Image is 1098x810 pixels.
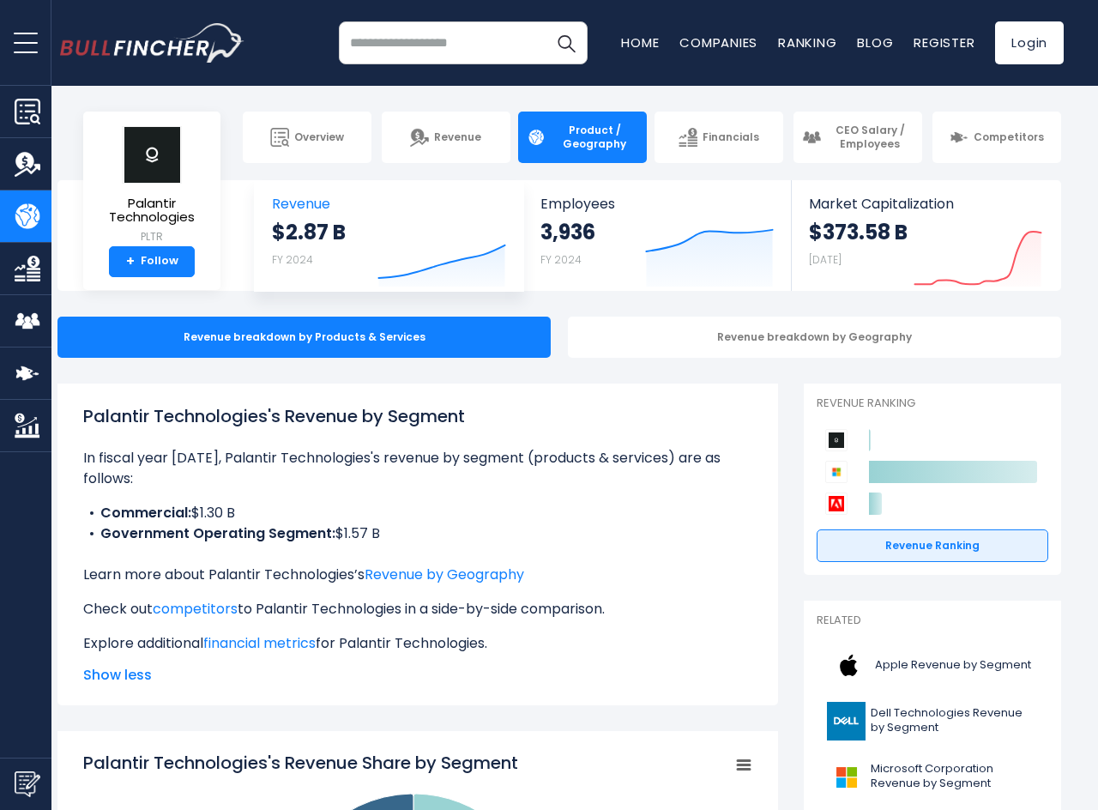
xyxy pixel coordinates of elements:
[518,112,647,163] a: Product / Geography
[272,252,313,267] small: FY 2024
[817,614,1048,628] p: Related
[809,196,1042,212] span: Market Capitalization
[793,112,922,163] a: CEO Salary / Employees
[109,246,195,277] a: +Follow
[83,503,752,523] li: $1.30 B
[932,112,1061,163] a: Competitors
[875,658,1031,673] span: Apple Revenue by Segment
[97,229,207,245] small: PLTR
[817,642,1048,689] a: Apple Revenue by Segment
[153,599,238,619] a: competitors
[83,523,752,544] li: $1.57 B
[540,252,582,267] small: FY 2024
[914,33,974,51] a: Register
[382,112,510,163] a: Revenue
[126,254,135,269] strong: +
[60,23,244,63] a: Go to homepage
[621,33,659,51] a: Home
[243,112,371,163] a: Overview
[100,523,335,543] b: Government Operating Segment:
[272,219,346,245] strong: $2.87 B
[96,125,208,246] a: Palantir Technologies PLTR
[792,180,1059,291] a: Market Capitalization $373.58 B [DATE]
[809,252,842,267] small: [DATE]
[825,429,848,451] img: Palantir Technologies competitors logo
[817,529,1048,562] a: Revenue Ranking
[97,196,207,225] span: Palantir Technologies
[523,180,790,291] a: Employees 3,936 FY 2024
[827,702,866,740] img: DELL logo
[817,396,1048,411] p: Revenue Ranking
[655,112,783,163] a: Financials
[827,758,866,796] img: MSFT logo
[272,196,506,212] span: Revenue
[857,33,893,51] a: Blog
[60,23,244,63] img: bullfincher logo
[871,762,1038,791] span: Microsoft Corporation Revenue by Segment
[83,565,752,585] p: Learn more about Palantir Technologies’s
[365,565,524,584] a: Revenue by Geography
[817,753,1048,801] a: Microsoft Corporation Revenue by Segment
[540,196,773,212] span: Employees
[551,124,638,150] span: Product / Geography
[540,219,595,245] strong: 3,936
[83,751,518,775] tspan: Palantir Technologies's Revenue Share by Segment
[974,130,1044,144] span: Competitors
[825,461,848,483] img: Microsoft Corporation competitors logo
[100,503,191,523] b: Commercial:
[679,33,757,51] a: Companies
[827,646,870,685] img: AAPL logo
[825,493,848,515] img: Adobe competitors logo
[995,21,1064,64] a: Login
[778,33,836,51] a: Ranking
[817,698,1048,745] a: Dell Technologies Revenue by Segment
[871,706,1038,735] span: Dell Technologies Revenue by Segment
[703,130,759,144] span: Financials
[545,21,588,64] button: Search
[83,403,752,429] h1: Palantir Technologies's Revenue by Segment
[57,317,551,358] div: Revenue breakdown by Products & Services
[83,665,752,686] span: Show less
[568,317,1061,358] div: Revenue breakdown by Geography
[294,130,344,144] span: Overview
[83,633,752,654] p: Explore additional for Palantir Technologies.
[809,219,908,245] strong: $373.58 B
[826,124,914,150] span: CEO Salary / Employees
[434,130,481,144] span: Revenue
[255,180,523,291] a: Revenue $2.87 B FY 2024
[83,448,752,489] p: In fiscal year [DATE], Palantir Technologies's revenue by segment (products & services) are as fo...
[83,599,752,620] p: Check out to Palantir Technologies in a side-by-side comparison.
[203,633,316,653] a: financial metrics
